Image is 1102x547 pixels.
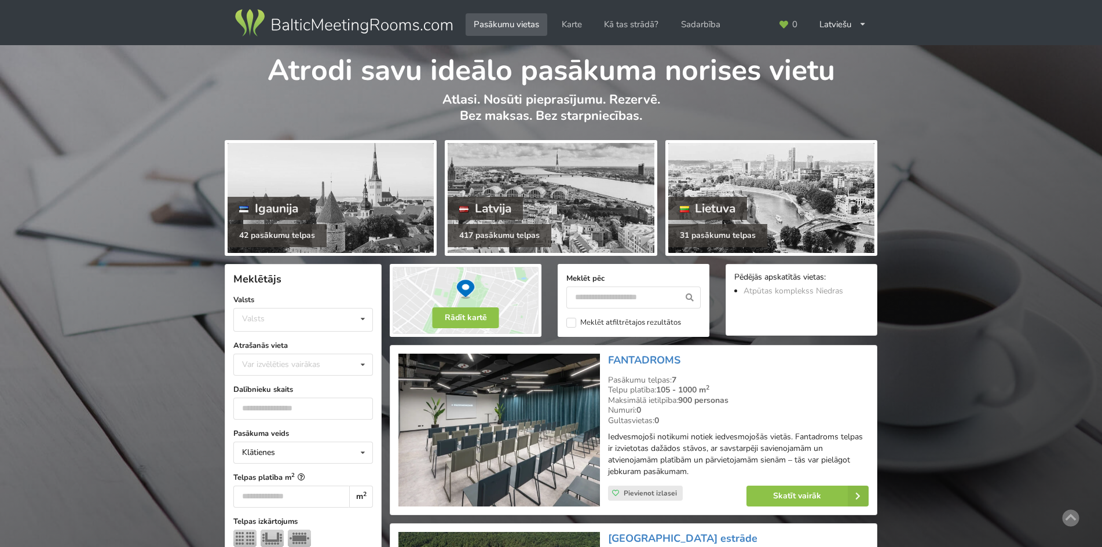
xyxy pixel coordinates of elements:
label: Atrašanās vieta [233,340,373,351]
div: 31 pasākumu telpas [668,224,767,247]
sup: 2 [706,383,709,392]
label: Telpas platība m [233,472,373,483]
h1: Atrodi savu ideālo pasākuma norises vietu [225,45,877,89]
div: Latvija [448,197,523,220]
strong: 0 [654,415,659,426]
a: Igaunija 42 pasākumu telpas [225,140,437,256]
strong: 7 [672,375,676,386]
sup: 2 [363,490,367,498]
span: Pievienot izlasei [624,489,677,498]
label: Meklēt atfiltrētajos rezultātos [566,318,681,328]
div: 42 pasākumu telpas [228,224,327,247]
a: Lietuva 31 pasākumu telpas [665,140,877,256]
p: Atlasi. Nosūti pieprasījumu. Rezervē. Bez maksas. Bez starpniecības. [225,91,877,136]
div: Gultasvietas: [608,416,869,426]
img: Rādīt kartē [390,264,541,337]
img: U-Veids [261,530,284,547]
a: Kā tas strādā? [596,13,667,36]
label: Pasākuma veids [233,428,373,439]
div: Lietuva [668,197,748,220]
img: Konferenču centrs | Rīga | FANTADROMS [398,354,599,507]
a: Sadarbība [673,13,728,36]
div: Var izvēlēties vairākas [239,358,346,371]
span: Meklētājs [233,272,281,286]
div: m [349,486,373,508]
p: Iedvesmojoši notikumi notiek iedvesmojošās vietās. Fantadroms telpas ir izvietotas dažādos stāvos... [608,431,869,478]
a: Karte [554,13,590,36]
img: Teātris [233,530,257,547]
img: Baltic Meeting Rooms [233,7,455,39]
label: Telpas izkārtojums [233,516,373,527]
a: FANTADROMS [608,353,680,367]
span: 0 [792,20,797,29]
a: [GEOGRAPHIC_DATA] estrāde [608,531,757,545]
button: Rādīt kartē [433,307,499,328]
label: Dalībnieku skaits [233,384,373,395]
div: Latviešu [811,13,874,36]
label: Meklēt pēc [566,273,701,284]
div: Telpu platība: [608,385,869,395]
div: Igaunija [228,197,310,220]
div: Pēdējās apskatītās vietas: [734,273,869,284]
label: Valsts [233,294,373,306]
div: Pasākumu telpas: [608,375,869,386]
sup: 2 [291,471,295,479]
img: Sapulce [288,530,311,547]
div: Klātienes [242,449,275,457]
a: Pasākumu vietas [466,13,547,36]
a: Atpūtas komplekss Niedras [744,285,843,296]
div: 417 pasākumu telpas [448,224,551,247]
strong: 900 personas [678,395,728,406]
a: Latvija 417 pasākumu telpas [445,140,657,256]
div: Valsts [242,314,265,324]
div: Numuri: [608,405,869,416]
strong: 105 - 1000 m [656,384,709,395]
a: Skatīt vairāk [746,486,869,506]
div: Maksimālā ietilpība: [608,395,869,406]
strong: 0 [636,405,641,416]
